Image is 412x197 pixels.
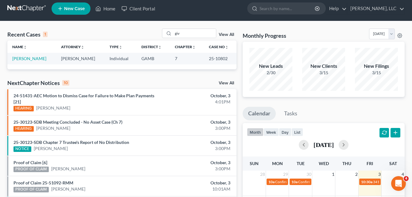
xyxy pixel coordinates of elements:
[51,186,85,192] a: [PERSON_NAME]
[13,93,154,104] a: 24-51431-AEC Motion to Dismiss Case for Failure to Make Plan Payments [21]
[297,161,305,166] span: Tue
[162,166,230,172] div: 3:00PM
[13,167,49,172] div: PROOF OF CLAIM
[105,53,137,64] td: Individual
[34,145,68,152] a: [PERSON_NAME]
[110,44,122,49] a: Typeunfold_more
[260,171,266,178] span: 28
[162,125,230,131] div: 3:00PM
[279,128,291,136] button: day
[13,119,122,125] a: 25-30123-SDB Meeting Concluded - No Asset Case (Ch 7)
[268,180,275,184] span: 10a
[13,180,73,185] a: Proof of Claim 25-51092-RMM
[326,3,347,14] a: Help
[7,31,48,38] div: Recent Cases
[158,45,162,49] i: unfold_more
[118,3,158,14] a: Client Portal
[361,180,372,184] span: 10:30a
[162,93,230,99] div: October, 3
[162,145,230,152] div: 3:00PM
[170,53,204,64] td: 7
[264,128,279,136] button: week
[404,176,409,181] span: 4
[314,141,334,148] h2: [DATE]
[92,3,118,14] a: Home
[7,79,69,87] div: NextChapter Notices
[81,45,84,49] i: unfold_more
[13,140,129,145] a: 25-30123-SDB Chapter 7 Trustee's Report of No Distribution
[243,107,276,120] a: Calendar
[389,161,397,166] span: Sat
[162,99,230,105] div: 4:01PM
[306,171,312,178] span: 30
[119,45,122,49] i: unfold_more
[302,63,345,70] div: New Clients
[219,81,234,85] a: View All
[401,171,405,178] span: 4
[204,53,237,64] td: 25-10802
[162,180,230,186] div: October, 3
[56,53,105,64] td: [PERSON_NAME]
[62,80,69,86] div: 10
[250,161,259,166] span: Sun
[279,107,303,120] a: Tasks
[209,44,229,49] a: Case Nounfold_more
[355,70,398,76] div: 3/15
[43,32,48,37] div: 1
[219,33,234,37] a: View All
[302,70,345,76] div: 3/15
[355,171,358,178] span: 2
[36,105,70,111] a: [PERSON_NAME]
[378,171,381,178] span: 3
[298,180,368,184] span: Confirmation hearing for [PERSON_NAME]
[342,161,351,166] span: Thu
[13,126,34,132] div: HEARING
[61,44,84,49] a: Attorneyunfold_more
[225,45,229,49] i: unfold_more
[23,45,27,49] i: unfold_more
[355,63,398,70] div: New Filings
[13,146,31,152] div: NOTICE
[13,106,34,111] div: HEARING
[391,176,406,191] iframe: Intercom live chat
[243,32,286,39] h3: Monthly Progress
[192,45,196,49] i: unfold_more
[13,160,47,165] a: Proof of Claim [6]
[272,161,283,166] span: Mon
[64,6,85,11] span: New Case
[141,44,162,49] a: Districtunfold_more
[173,29,216,38] input: Search by name...
[137,53,170,64] td: GAMB
[162,119,230,125] div: October, 3
[291,180,298,184] span: 10a
[367,161,373,166] span: Fri
[331,171,335,178] span: 1
[249,63,292,70] div: New Leads
[291,128,303,136] button: list
[12,56,46,61] a: [PERSON_NAME]
[247,128,264,136] button: month
[162,186,230,192] div: 10:01AM
[12,44,27,49] a: Nameunfold_more
[175,44,196,49] a: Chapterunfold_more
[275,180,345,184] span: Confirmation hearing for [PERSON_NAME]
[319,161,329,166] span: Wed
[283,171,289,178] span: 29
[347,3,404,14] a: [PERSON_NAME], LLC
[162,139,230,145] div: October, 3
[260,3,316,14] input: Search by name...
[13,187,49,192] div: PROOF OF CLAIM
[36,125,70,131] a: [PERSON_NAME]
[162,160,230,166] div: October, 3
[249,70,292,76] div: 2/30
[51,166,85,172] a: [PERSON_NAME]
